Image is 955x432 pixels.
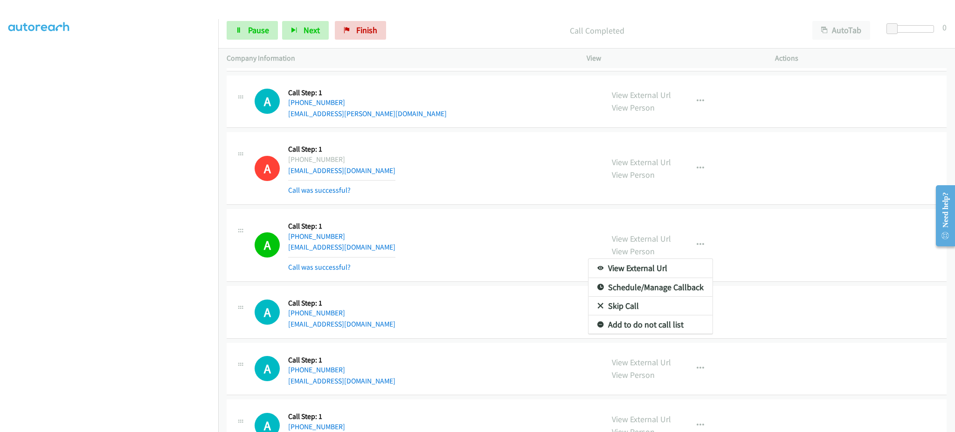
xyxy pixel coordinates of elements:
a: Add to do not call list [588,315,713,334]
a: Schedule/Manage Callback [588,278,713,297]
div: The call is yet to be attempted [255,300,280,325]
h1: A [255,356,280,381]
div: The call is yet to be attempted [255,356,280,381]
a: View External Url [588,259,713,278]
a: Skip Call [588,297,713,315]
iframe: Resource Center [928,179,955,253]
h1: A [255,300,280,325]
